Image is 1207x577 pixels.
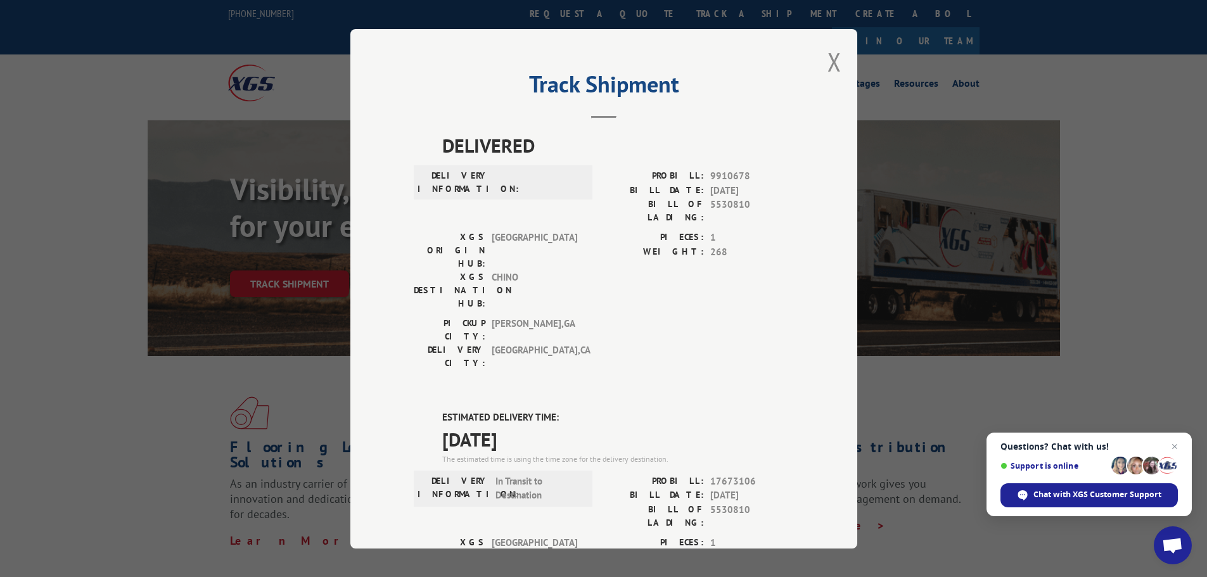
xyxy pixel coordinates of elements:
[418,169,489,196] label: DELIVERY INFORMATION:
[418,474,489,502] label: DELIVERY INFORMATION:
[710,535,794,550] span: 1
[604,231,704,245] label: PIECES:
[827,45,841,79] button: Close modal
[442,410,794,425] label: ESTIMATED DELIVERY TIME:
[604,198,704,224] label: BILL OF LADING:
[710,169,794,184] span: 9910678
[604,183,704,198] label: BILL DATE:
[604,535,704,550] label: PIECES:
[710,198,794,224] span: 5530810
[442,424,794,453] span: [DATE]
[604,169,704,184] label: PROBILL:
[710,474,794,488] span: 17673106
[604,474,704,488] label: PROBILL:
[492,343,577,370] span: [GEOGRAPHIC_DATA] , CA
[414,75,794,99] h2: Track Shipment
[442,131,794,160] span: DELIVERED
[1167,439,1182,454] span: Close chat
[492,231,577,270] span: [GEOGRAPHIC_DATA]
[1000,441,1178,452] span: Questions? Chat with us!
[710,244,794,259] span: 268
[710,183,794,198] span: [DATE]
[604,488,704,503] label: BILL DATE:
[492,535,577,575] span: [GEOGRAPHIC_DATA]
[604,502,704,529] label: BILL OF LADING:
[414,317,485,343] label: PICKUP CITY:
[442,453,794,464] div: The estimated time is using the time zone for the delivery destination.
[1154,526,1192,564] div: Open chat
[710,502,794,529] span: 5530810
[492,270,577,310] span: CHINO
[492,317,577,343] span: [PERSON_NAME] , GA
[414,535,485,575] label: XGS ORIGIN HUB:
[1033,489,1161,500] span: Chat with XGS Customer Support
[710,231,794,245] span: 1
[414,231,485,270] label: XGS ORIGIN HUB:
[1000,461,1107,471] span: Support is online
[604,244,704,259] label: WEIGHT:
[414,270,485,310] label: XGS DESTINATION HUB:
[710,488,794,503] span: [DATE]
[1000,483,1178,507] div: Chat with XGS Customer Support
[495,474,581,502] span: In Transit to Destination
[414,343,485,370] label: DELIVERY CITY:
